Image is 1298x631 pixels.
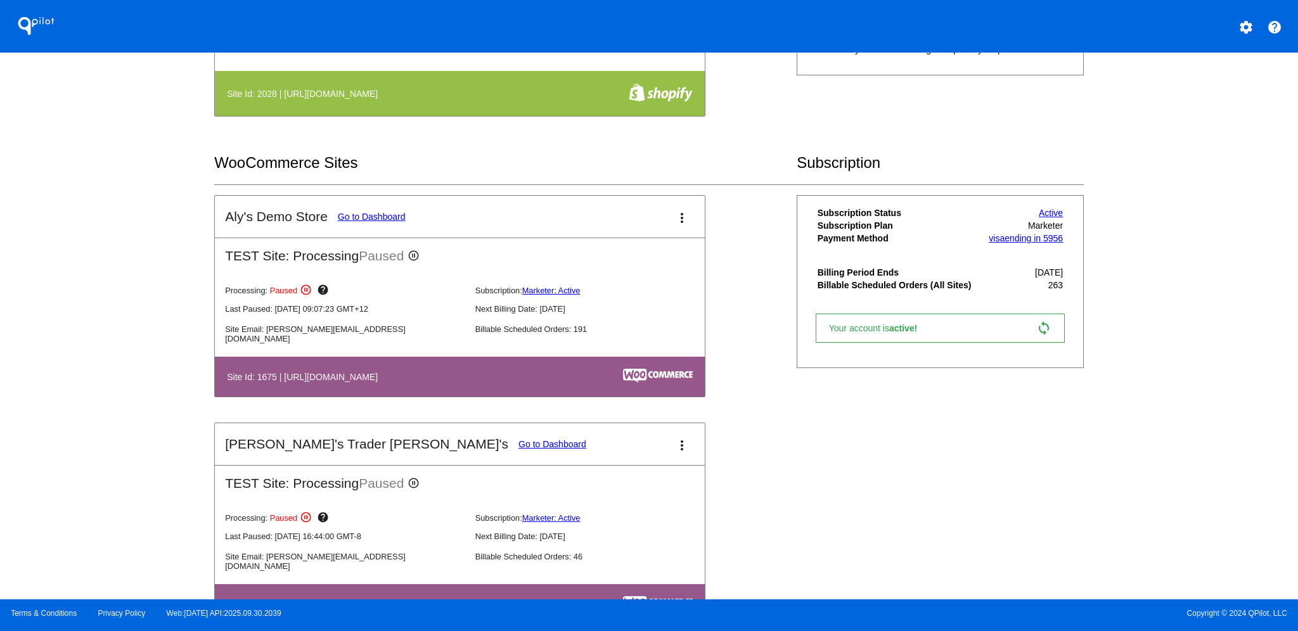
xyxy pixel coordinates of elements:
[889,323,923,333] span: active!
[629,83,693,102] img: f8a94bdc-cb89-4d40-bdcd-a0261eff8977
[338,212,406,222] a: Go to Dashboard
[817,207,982,219] th: Subscription Status
[475,513,715,523] p: Subscription:
[1267,20,1282,35] mat-icon: help
[817,279,982,291] th: Billable Scheduled Orders (All Sites)
[225,209,328,224] h2: Aly's Demo Store
[816,314,1065,343] a: Your account isactive! sync
[214,154,797,172] h2: WooCommerce Sites
[1039,208,1063,218] a: Active
[408,250,423,265] mat-icon: pause_circle_outline
[623,596,693,610] img: c53aa0e5-ae75-48aa-9bee-956650975ee5
[475,286,715,295] p: Subscription:
[522,286,581,295] a: Marketer: Active
[817,220,982,231] th: Subscription Plan
[300,511,315,526] mat-icon: pause_circle_outline
[522,513,581,523] a: Marketer: Active
[225,437,508,452] h2: [PERSON_NAME]'s Trader [PERSON_NAME]'s
[1028,220,1063,231] span: Marketer
[359,248,404,263] span: Paused
[989,233,1005,243] span: visa
[623,369,693,383] img: c53aa0e5-ae75-48aa-9bee-956650975ee5
[225,511,465,526] p: Processing:
[167,609,281,618] a: Web:[DATE] API:2025.09.30.2039
[1048,280,1063,290] span: 263
[225,324,465,343] p: Site Email: [PERSON_NAME][EMAIL_ADDRESS][DOMAIN_NAME]
[475,304,715,314] p: Next Billing Date: [DATE]
[317,511,332,526] mat-icon: help
[989,233,1063,243] a: visaending in 5956
[270,286,297,295] span: Paused
[475,552,715,561] p: Billable Scheduled Orders: 46
[300,284,315,299] mat-icon: pause_circle_outline
[797,154,1084,172] h2: Subscription
[98,609,146,618] a: Privacy Policy
[518,439,586,449] a: Go to Dashboard
[660,609,1287,618] span: Copyright © 2024 QPilot, LLC
[817,233,982,244] th: Payment Method
[225,532,465,541] p: Last Paused: [DATE] 16:44:00 GMT-8
[215,238,705,264] h2: TEST Site: Processing
[11,13,61,39] h1: QPilot
[270,513,297,523] span: Paused
[227,372,384,382] h4: Site Id: 1675 | [URL][DOMAIN_NAME]
[215,466,705,492] h2: TEST Site: Processing
[225,304,465,314] p: Last Paused: [DATE] 09:07:23 GMT+12
[674,210,690,226] mat-icon: more_vert
[1238,20,1254,35] mat-icon: settings
[408,477,423,492] mat-icon: pause_circle_outline
[225,284,465,299] p: Processing:
[317,284,332,299] mat-icon: help
[225,552,465,571] p: Site Email: [PERSON_NAME][EMAIL_ADDRESS][DOMAIN_NAME]
[475,532,715,541] p: Next Billing Date: [DATE]
[674,438,690,453] mat-icon: more_vert
[829,323,930,333] span: Your account is
[1035,267,1063,277] span: [DATE]
[227,89,384,99] h4: Site Id: 2028 | [URL][DOMAIN_NAME]
[475,324,715,334] p: Billable Scheduled Orders: 191
[359,476,404,490] span: Paused
[11,609,77,618] a: Terms & Conditions
[817,267,982,278] th: Billing Period Ends
[1036,321,1051,336] mat-icon: sync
